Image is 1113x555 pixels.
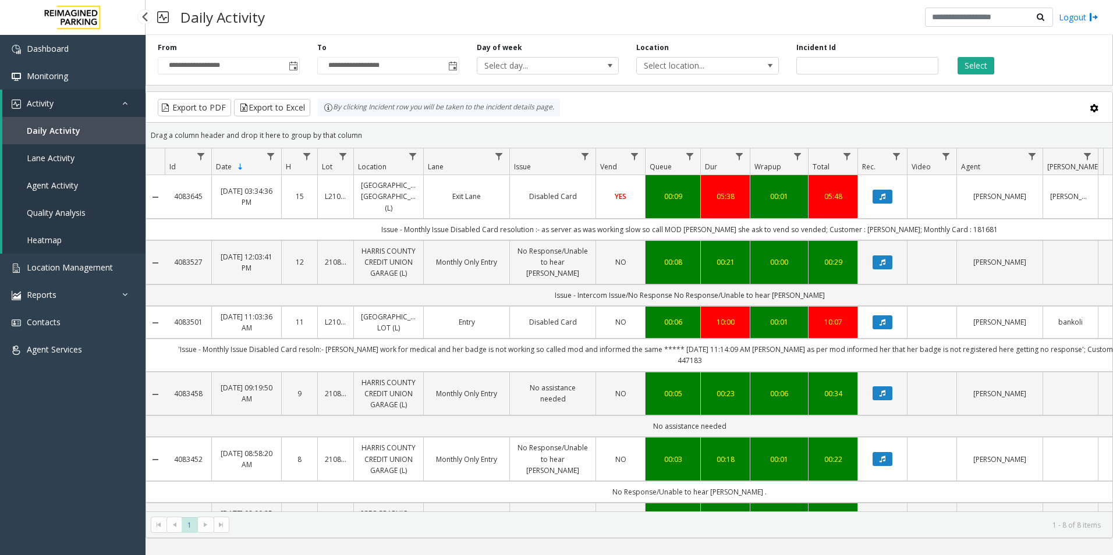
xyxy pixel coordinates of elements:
a: 00:01 [757,454,801,465]
span: Select location... [637,58,750,74]
a: Disabled Card [517,316,589,328]
span: Rec. [862,162,875,172]
div: 05:38 [708,191,743,202]
a: 00:05 [653,388,693,399]
a: NO [603,316,638,328]
img: 'icon' [12,99,21,109]
a: [GEOGRAPHIC_DATA] (L) [361,508,416,530]
span: Toggle popup [446,58,459,74]
a: 00:08 [653,257,693,268]
a: HARRIS COUNTY CREDIT UNION GARAGE (L) [361,246,416,279]
span: Agent [961,162,980,172]
span: Queue [650,162,672,172]
a: Location Filter Menu [405,148,421,164]
span: Reports [27,289,56,300]
a: Lane Filter Menu [491,148,507,164]
button: Export to PDF [158,99,231,116]
label: Incident Id [796,42,836,53]
span: Toggle popup [286,58,299,74]
a: 21086900 [325,388,346,399]
a: [PERSON_NAME] [964,191,1036,202]
a: 00:01 [757,316,801,328]
a: 10:00 [708,316,743,328]
a: Monthly Only Entry [431,257,502,268]
div: 00:00 [757,257,801,268]
span: [PERSON_NAME] [1047,162,1100,172]
label: Location [636,42,669,53]
a: H Filter Menu [299,148,315,164]
a: 00:03 [653,454,693,465]
a: NO [603,388,638,399]
div: Data table [146,148,1112,511]
a: Exit Lane [431,191,502,202]
a: Monthly Only Entry [431,388,502,399]
span: Vend [600,162,617,172]
a: 00:18 [708,454,743,465]
a: HARRIS COUNTY CREDIT UNION GARAGE (L) [361,377,416,411]
a: [PERSON_NAME] [964,454,1036,465]
a: [DATE] 12:03:41 PM [219,251,274,273]
span: NO [615,257,626,267]
span: Monitoring [27,70,68,81]
a: Collapse Details [146,455,165,464]
a: [PERSON_NAME] [1050,191,1091,202]
a: [DATE] 08:58:20 AM [219,448,274,470]
a: 00:21 [708,257,743,268]
div: 00:23 [708,388,743,399]
a: [PERSON_NAME] [964,316,1036,328]
a: 00:09 [653,191,693,202]
a: L21086904 [325,191,346,202]
span: Total [813,162,830,172]
a: [GEOGRAPHIC_DATA] [GEOGRAPHIC_DATA] (L) [361,180,416,214]
label: Day of week [477,42,522,53]
a: Rec. Filter Menu [889,148,905,164]
a: Collapse Details [146,318,165,328]
span: Page 1 [182,517,197,533]
a: [GEOGRAPHIC_DATA] LOT (L) [361,311,416,333]
label: To [317,42,327,53]
span: Agent Services [27,344,82,355]
a: Heatmap [2,226,146,254]
div: Drag a column header and drop it here to group by that column [146,125,1112,145]
span: Id [169,162,176,172]
a: HARRIS COUNTY CREDIT UNION GARAGE (L) [361,442,416,476]
a: Logout [1059,11,1098,23]
span: Dashboard [27,43,69,54]
span: YES [615,191,626,201]
span: Activity [27,98,54,109]
a: 4083527 [172,257,204,268]
a: 05:48 [816,191,850,202]
a: Date Filter Menu [263,148,279,164]
a: Video Filter Menu [938,148,954,164]
a: L21086905 [325,316,346,328]
a: Wrapup Filter Menu [790,148,806,164]
a: Dur Filter Menu [732,148,747,164]
a: Collapse Details [146,258,165,268]
img: 'icon' [12,45,21,54]
a: [DATE] 03:34:36 PM [219,186,274,208]
a: 00:06 [757,388,801,399]
div: By clicking Incident row you will be taken to the incident details page. [318,99,560,116]
div: 00:01 [757,191,801,202]
a: No Response/Unable to hear [PERSON_NAME] [517,246,589,279]
span: Lane Activity [27,152,75,163]
a: Entry [431,316,502,328]
img: 'icon' [12,346,21,355]
span: Select day... [477,58,590,74]
a: 00:34 [816,388,850,399]
a: 00:22 [816,454,850,465]
a: No Response/Unable to hear [PERSON_NAME] [517,442,589,476]
a: 12 [289,257,310,268]
span: Location [358,162,387,172]
a: NO [603,257,638,268]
